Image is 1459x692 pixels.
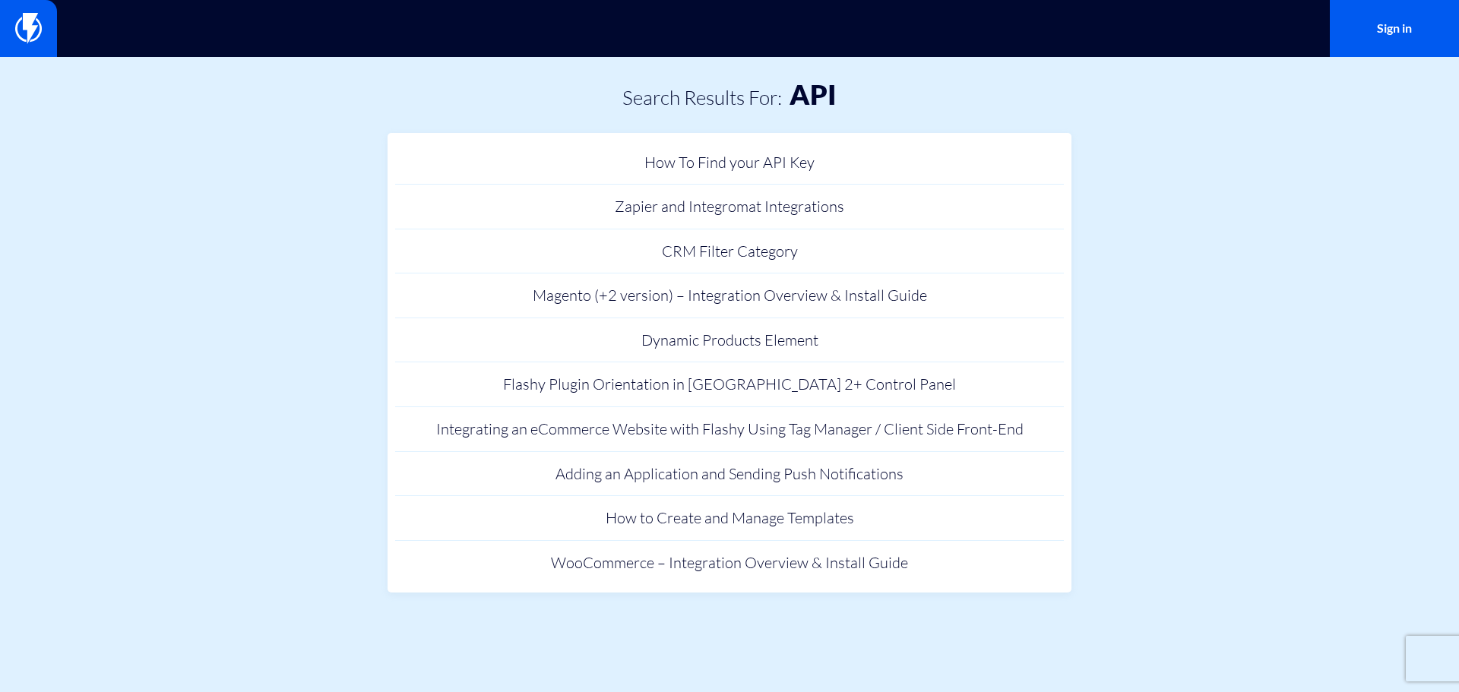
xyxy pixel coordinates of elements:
a: Magento (+2 version) – Integration Overview & Install Guide [395,273,1064,318]
a: Zapier and Integromat Integrations [395,185,1064,229]
h1: API [790,80,837,110]
a: WooCommerce – Integration Overview & Install Guide [395,541,1064,586]
a: How To Find your API Key [395,141,1064,185]
a: CRM Filter Category [395,229,1064,274]
a: Adding an Application and Sending Push Notifications [395,452,1064,497]
a: Dynamic Products Element [395,318,1064,363]
a: Flashy Plugin Orientation in [GEOGRAPHIC_DATA] 2+ Control Panel [395,362,1064,407]
h2: Search Results for: [622,87,782,109]
a: Integrating an eCommerce Website with Flashy Using Tag Manager / Client Side Front-End [395,407,1064,452]
a: How to Create and Manage Templates [395,496,1064,541]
